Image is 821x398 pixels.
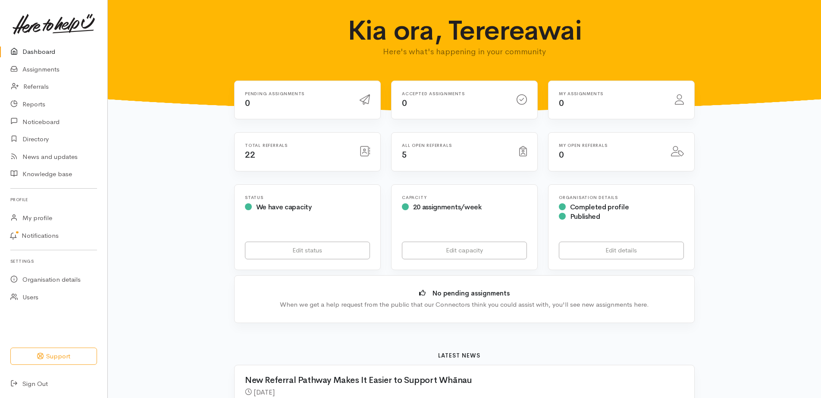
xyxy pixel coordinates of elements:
[245,376,674,385] h2: New Referral Pathway Makes It Easier to Support Whānau
[256,202,312,211] span: We have capacity
[245,91,349,96] h6: Pending assignments
[245,242,370,259] a: Edit status
[402,195,527,200] h6: Capacity
[245,143,349,148] h6: Total referrals
[432,289,510,297] b: No pending assignments
[248,300,681,310] div: When we get a help request from the public that our Connectors think you could assist with, you'l...
[402,149,407,160] span: 5
[559,242,684,259] a: Edit details
[559,98,564,109] span: 0
[297,46,633,58] p: Here's what's happening in your community
[559,195,684,200] h6: Organisation Details
[245,195,370,200] h6: Status
[402,143,509,148] h6: All open referrals
[402,98,407,109] span: 0
[10,348,97,365] button: Support
[570,202,629,211] span: Completed profile
[254,388,275,397] time: [DATE]
[559,149,564,160] span: 0
[245,149,255,160] span: 22
[245,98,250,109] span: 0
[10,194,97,205] h6: Profile
[559,143,661,148] h6: My open referrals
[402,91,506,96] h6: Accepted assignments
[438,352,480,359] b: Latest news
[413,202,482,211] span: 20 assignments/week
[297,16,633,46] h1: Kia ora, Terereawai
[559,91,664,96] h6: My assignments
[402,242,527,259] a: Edit capacity
[10,255,97,267] h6: Settings
[570,212,600,221] span: Published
